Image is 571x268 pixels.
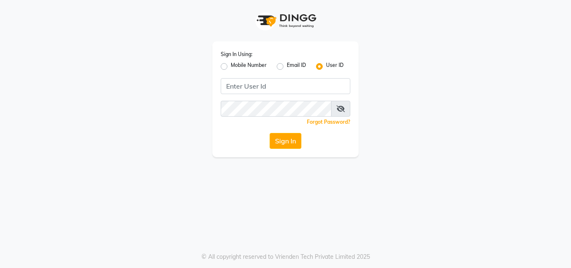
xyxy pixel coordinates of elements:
[287,61,306,71] label: Email ID
[252,8,319,33] img: logo1.svg
[221,51,252,58] label: Sign In Using:
[270,133,301,149] button: Sign In
[307,119,350,125] a: Forgot Password?
[231,61,267,71] label: Mobile Number
[326,61,344,71] label: User ID
[221,101,331,117] input: Username
[221,78,350,94] input: Username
